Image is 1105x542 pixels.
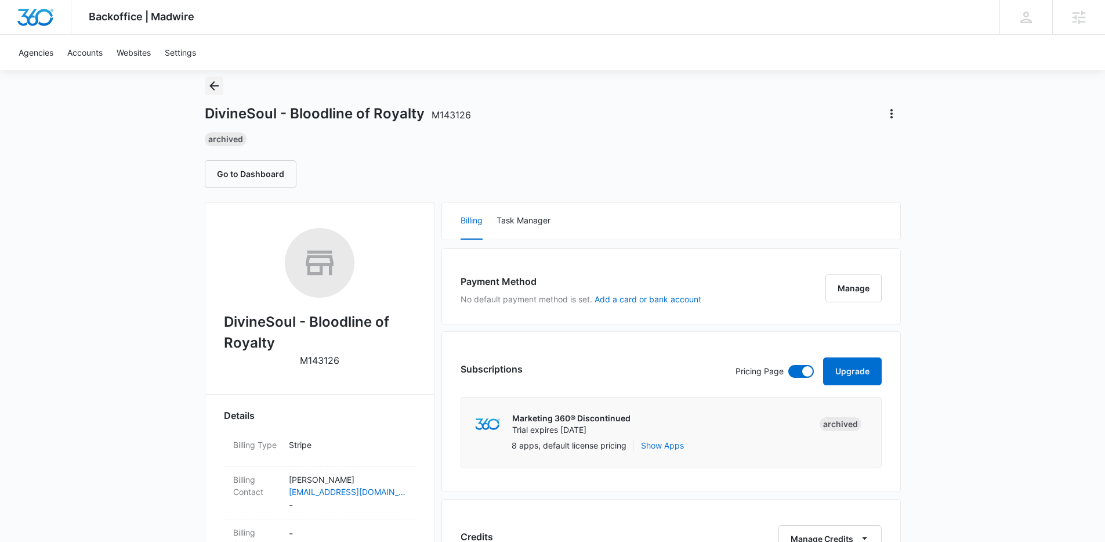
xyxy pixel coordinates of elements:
[289,439,406,451] p: Stripe
[224,312,415,353] h2: DivineSoul - Bloodline of Royalty
[512,413,631,424] p: Marketing 360® Discontinued
[205,132,247,146] div: Archived
[475,418,500,431] img: marketing360Logo
[233,474,280,498] dt: Billing Contact
[432,109,471,121] span: M143126
[224,409,255,422] span: Details
[736,365,784,378] p: Pricing Page
[205,105,471,122] h1: DivineSoul - Bloodline of Royalty
[461,293,701,305] p: No default payment method is set.
[289,474,406,486] p: [PERSON_NAME]
[825,274,882,302] button: Manage
[820,417,861,431] div: Archived
[512,424,631,436] p: Trial expires [DATE]
[205,77,223,95] button: Back
[461,203,483,240] button: Billing
[461,274,701,288] h3: Payment Method
[512,439,626,451] p: 8 apps, default license pricing
[110,35,158,70] a: Websites
[289,486,406,498] a: [EMAIL_ADDRESS][DOMAIN_NAME]
[158,35,203,70] a: Settings
[224,467,415,519] div: Billing Contact[PERSON_NAME][EMAIL_ADDRESS][DOMAIN_NAME]-
[300,353,339,367] p: M143126
[882,104,901,123] button: Actions
[205,160,296,188] button: Go to Dashboard
[595,295,701,303] button: Add a card or bank account
[461,362,523,376] h3: Subscriptions
[12,35,60,70] a: Agencies
[289,474,406,512] dd: -
[89,10,194,23] span: Backoffice | Madwire
[823,357,882,385] button: Upgrade
[641,439,684,451] button: Show Apps
[497,203,550,240] button: Task Manager
[233,439,280,451] dt: Billing Type
[224,432,415,467] div: Billing TypeStripe
[60,35,110,70] a: Accounts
